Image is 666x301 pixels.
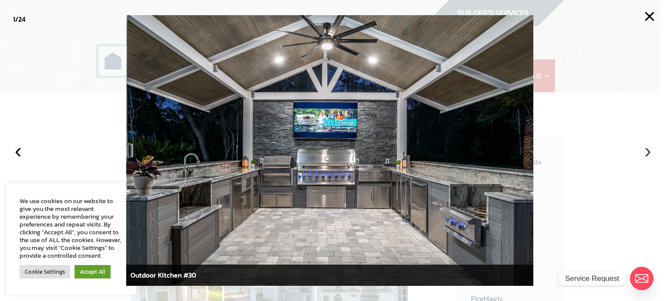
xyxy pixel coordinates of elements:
[20,265,70,278] a: Cookie Settings
[630,267,653,290] a: Email
[20,197,124,259] div: We use cookies on our website to give you the most relevant experience by remembering your prefer...
[9,141,28,160] button: ‹
[13,14,15,24] span: 1
[640,7,659,26] button: ×
[126,15,533,286] img: outdoor-kitchen-slide.jpg
[75,265,111,278] a: Accept All
[18,14,26,24] span: 24
[638,141,657,160] button: ›
[126,265,533,286] div: Outdoor Kitchen #30
[13,13,26,26] div: /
